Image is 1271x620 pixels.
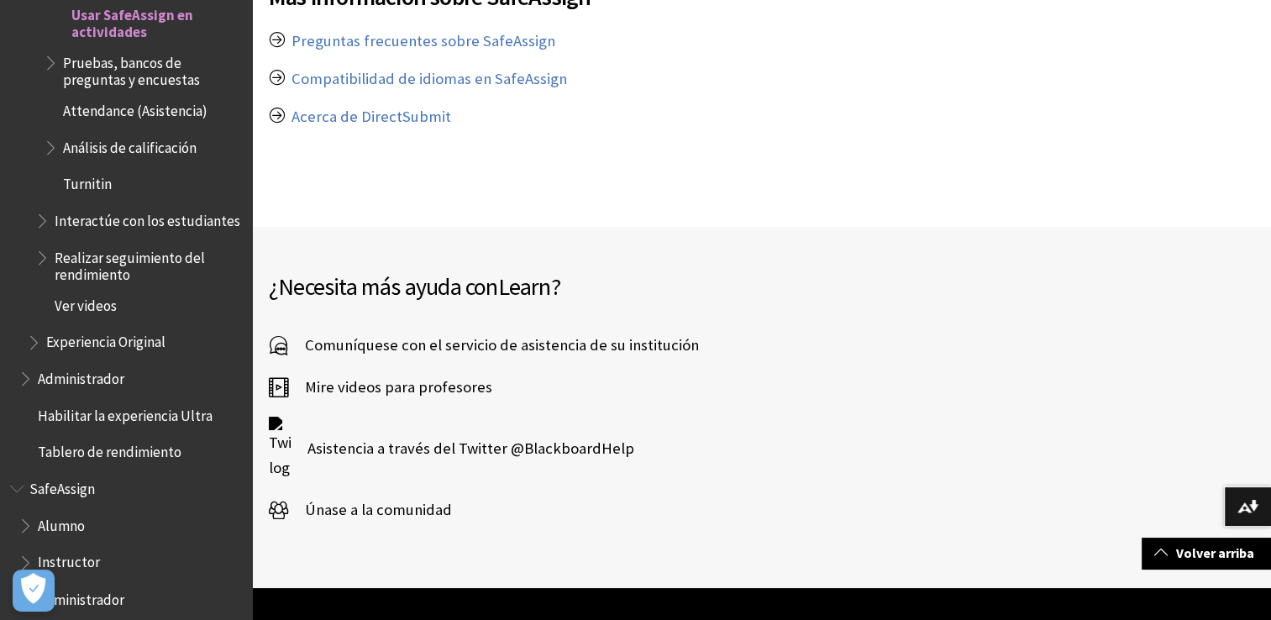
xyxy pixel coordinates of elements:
a: Volver arriba [1142,538,1271,569]
span: Asistencia a través del Twitter @BlackboardHelp [291,436,634,461]
button: Abrir preferencias [13,570,55,612]
span: Únase a la comunidad [288,497,452,523]
h2: ¿Necesita más ayuda con ? [269,269,762,304]
span: Pruebas, bancos de preguntas y encuestas [63,49,240,88]
a: Preguntas frecuentes sobre SafeAssign [291,31,555,51]
span: Realizar seguimiento del rendimiento [55,244,240,283]
a: Acerca de DirectSubmit [291,107,451,127]
span: Attendance (Asistencia) [63,97,207,119]
span: Experiencia Original [46,328,165,351]
span: Mire videos para profesores [288,375,492,400]
span: Usar SafeAssign en actividades [71,1,240,40]
span: Habilitar la experiencia Ultra [38,402,213,424]
a: Únase a la comunidad [269,497,452,523]
a: Mire videos para profesores [269,375,492,400]
span: Análisis de calificación [63,134,197,156]
span: Turnitin [63,171,112,193]
span: Ver videos [55,292,117,314]
span: Administrador [38,585,124,607]
span: Administrador [38,365,124,387]
span: SafeAssign [29,475,95,497]
span: Alumno [38,512,85,534]
span: Comuníquese con el servicio de asistencia de su institución [288,333,699,358]
a: Compatibilidad de idiomas en SafeAssign [291,69,567,89]
a: Comuníquese con el servicio de asistencia de su institución [269,333,699,358]
span: Instructor [38,549,100,571]
span: Learn [498,271,551,302]
span: Interactúe con los estudiantes [55,207,240,229]
nav: Book outline for Blackboard SafeAssign [10,475,242,613]
img: Twitter logo [269,417,291,481]
span: Tablero de rendimiento [38,439,181,461]
a: Twitter logo Asistencia a través del Twitter @BlackboardHelp [269,417,634,481]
